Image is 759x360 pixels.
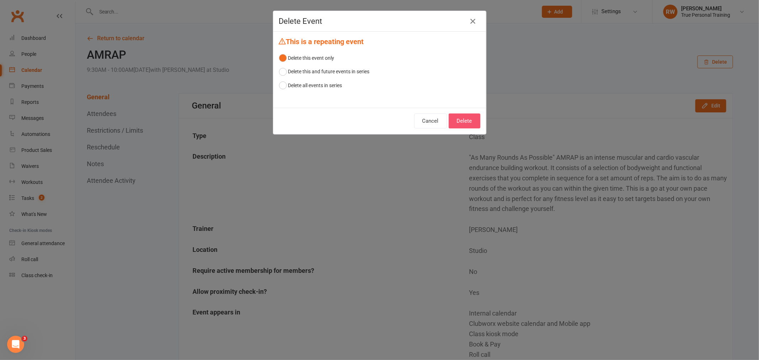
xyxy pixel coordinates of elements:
[279,65,370,78] button: Delete this and future events in series
[7,336,24,353] iframe: Intercom live chat
[279,79,342,92] button: Delete all events in series
[279,17,480,26] h4: Delete Event
[449,113,480,128] button: Delete
[468,16,479,27] button: Close
[414,113,447,128] button: Cancel
[279,37,480,46] h4: This is a repeating event
[279,51,334,65] button: Delete this event only
[22,336,27,342] span: 3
